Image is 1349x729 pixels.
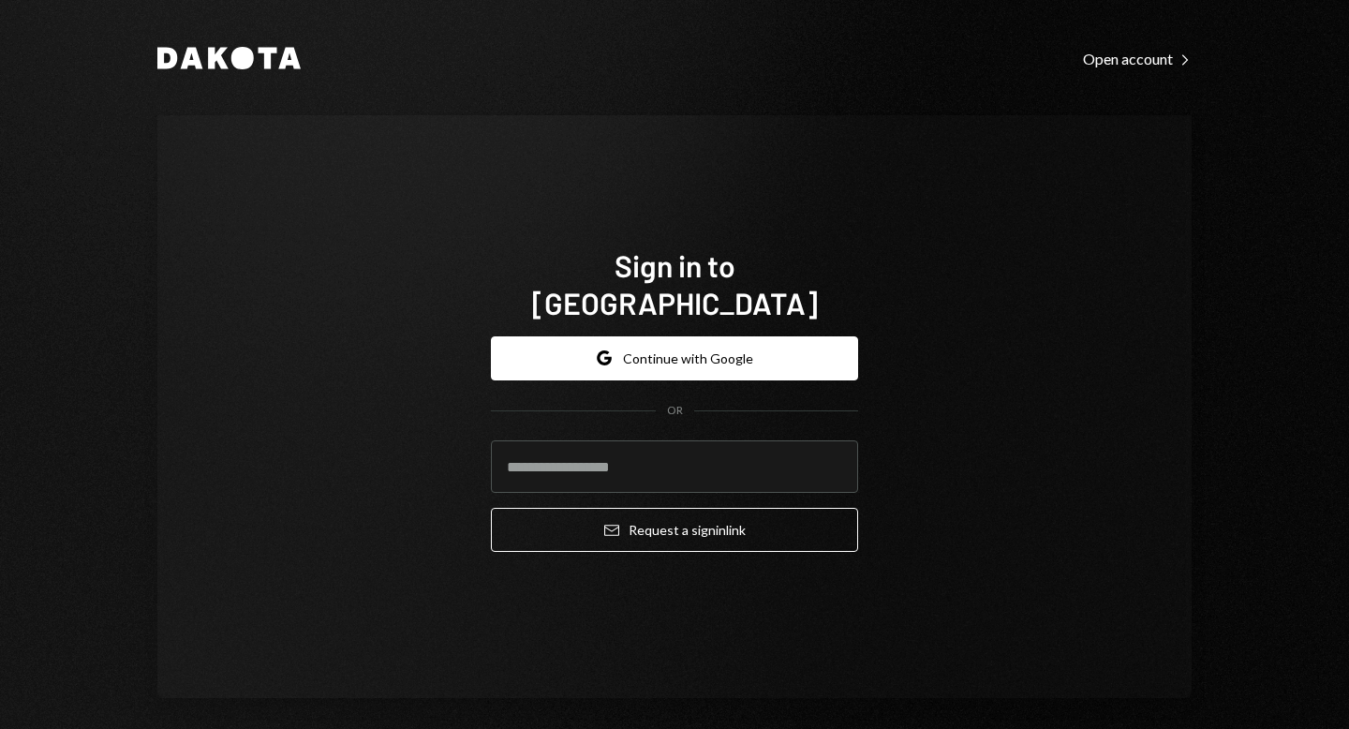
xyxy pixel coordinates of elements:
div: OR [667,403,683,419]
button: Continue with Google [491,336,858,380]
a: Open account [1083,48,1192,68]
h1: Sign in to [GEOGRAPHIC_DATA] [491,246,858,321]
button: Request a signinlink [491,508,858,552]
div: Open account [1083,50,1192,68]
